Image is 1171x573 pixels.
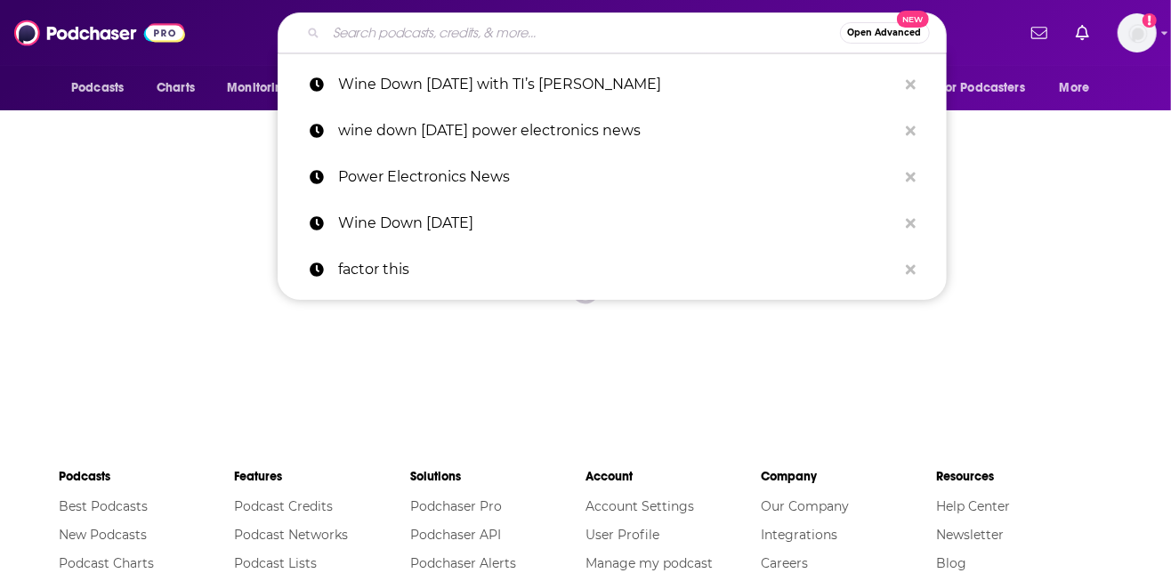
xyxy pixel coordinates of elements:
a: Careers [761,555,808,571]
svg: Add a profile image [1143,13,1157,28]
div: Search podcasts, credits, & more... [278,12,947,53]
span: Logged in as gracewagner [1118,13,1157,52]
button: open menu [928,71,1051,105]
a: factor this [278,246,947,293]
a: Podcast Networks [234,527,348,543]
a: Podcast Charts [59,555,154,571]
a: Help Center [937,498,1011,514]
p: Wine Down Friday with TI’s Robert Taylor [338,61,897,108]
input: Search podcasts, credits, & more... [327,19,840,47]
span: Monitoring [227,76,290,101]
p: Wine Down Friday [338,200,897,246]
a: Wine Down [DATE] [278,200,947,246]
span: Charts [157,76,195,101]
a: wine down [DATE] power electronics news [278,108,947,154]
button: open menu [59,71,147,105]
span: Open Advanced [848,28,922,37]
a: New Podcasts [59,527,147,543]
a: Podchaser Alerts [410,555,516,571]
p: Power Electronics News [338,154,897,200]
a: Integrations [761,527,837,543]
button: open menu [1047,71,1112,105]
a: Podcast Credits [234,498,333,514]
p: factor this [338,246,897,293]
a: Best Podcasts [59,498,148,514]
a: Manage my podcast [585,555,713,571]
a: Power Electronics News [278,154,947,200]
a: Show notifications dropdown [1069,18,1096,48]
button: open menu [214,71,313,105]
img: User Profile [1118,13,1157,52]
li: Podcasts [59,461,234,492]
li: Features [234,461,409,492]
li: Resources [937,461,1112,492]
a: Account Settings [585,498,694,514]
span: More [1060,76,1090,101]
a: Podchaser Pro [410,498,502,514]
img: Podchaser - Follow, Share and Rate Podcasts [14,16,185,50]
a: Charts [145,71,206,105]
li: Solutions [410,461,585,492]
a: Newsletter [937,527,1005,543]
button: Open AdvancedNew [840,22,930,44]
a: Our Company [761,498,849,514]
span: Podcasts [71,76,124,101]
span: New [897,11,929,28]
button: Show profile menu [1118,13,1157,52]
a: User Profile [585,527,659,543]
a: Podchaser API [410,527,501,543]
a: Show notifications dropdown [1024,18,1054,48]
span: For Podcasters [940,76,1025,101]
a: Podcast Lists [234,555,317,571]
p: wine down friday power electronics news [338,108,897,154]
li: Account [585,461,761,492]
a: Wine Down [DATE] with TI’s [PERSON_NAME] [278,61,947,108]
a: Blog [937,555,967,571]
li: Company [761,461,936,492]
